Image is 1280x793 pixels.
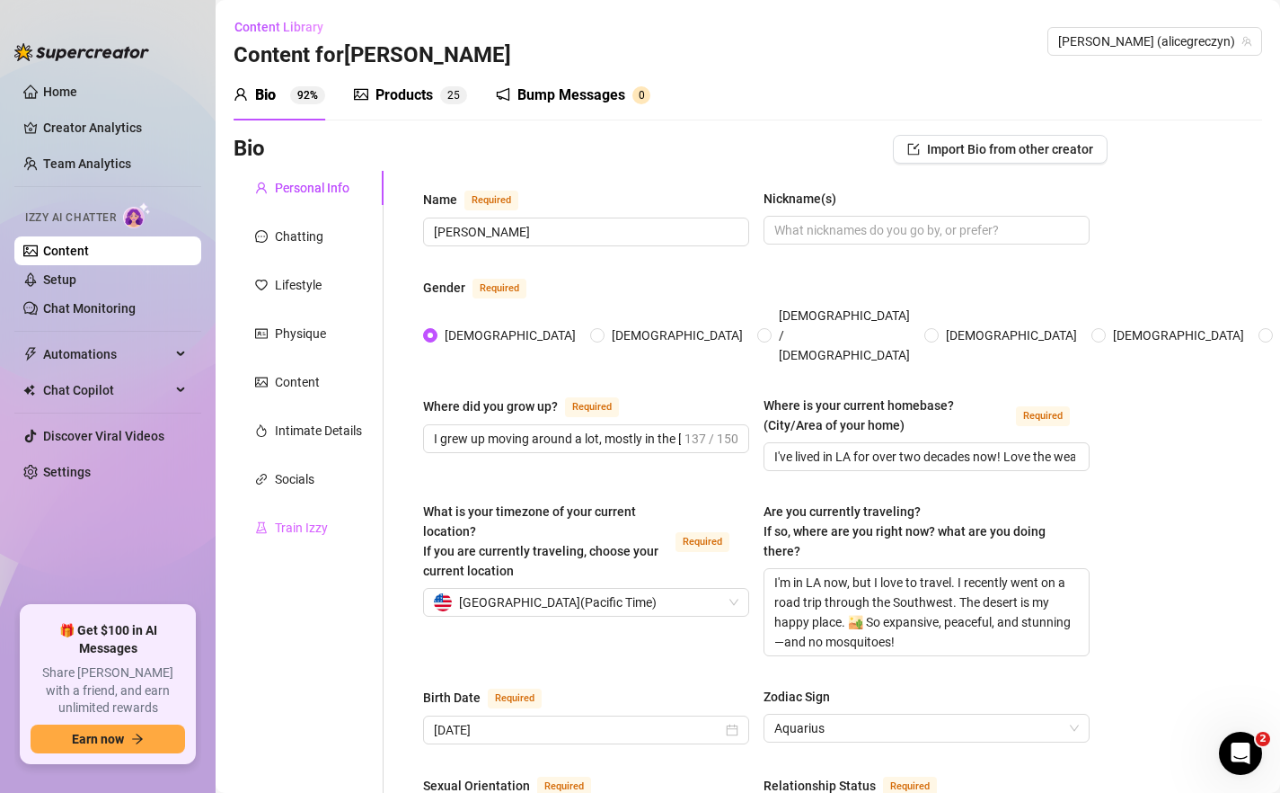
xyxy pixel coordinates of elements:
img: logo-BBDzfeDw.svg [14,43,149,61]
span: 2 [447,89,454,102]
span: Share [PERSON_NAME] with a friend, and earn unlimited rewards [31,664,185,717]
div: Physique [275,324,326,343]
input: Nickname(s) [774,220,1075,240]
input: Name [434,222,735,242]
img: AI Chatter [123,202,151,228]
span: 2 [1256,732,1270,746]
span: 🎁 Get $100 in AI Messages [31,622,185,657]
label: Name [423,189,538,210]
span: What is your timezone of your current location? If you are currently traveling, choose your curre... [423,504,658,578]
a: Content [43,244,89,258]
a: Setup [43,272,76,287]
h3: Content for [PERSON_NAME] [234,41,511,70]
label: Where is your current homebase? (City/Area of your home) [764,396,1090,435]
img: us [434,593,452,611]
span: [DEMOGRAPHIC_DATA] [1106,325,1251,345]
span: Required [472,279,526,298]
input: Birth Date [434,720,722,740]
span: thunderbolt [23,347,38,361]
a: Discover Viral Videos [43,429,164,443]
div: Gender [423,278,465,298]
span: Required [565,397,619,417]
label: Where did you grow up? [423,396,639,417]
span: Izzy AI Chatter [25,209,116,227]
div: Zodiac Sign [764,687,830,707]
div: Bump Messages [517,85,625,106]
input: Where is your current homebase? (City/Area of your home) [774,447,1075,467]
span: picture [255,376,268,388]
span: message [255,230,268,243]
div: Train Izzy [275,518,328,538]
input: Where did you grow up? [434,429,681,449]
label: Zodiac Sign [764,687,843,707]
label: Birth Date [423,687,561,708]
span: [DEMOGRAPHIC_DATA] [605,325,750,345]
div: Lifestyle [275,275,322,295]
h3: Bio [234,135,265,164]
span: Earn now [72,732,124,746]
span: idcard [255,327,268,340]
textarea: I'm in LA now, but I love to travel. I recently went on a road trip through the Southwest. The de... [764,569,1089,655]
sup: 25 [440,86,467,104]
span: Required [1016,406,1070,426]
span: Automations [43,340,171,369]
span: [DEMOGRAPHIC_DATA] [939,325,1084,345]
a: Settings [43,465,91,479]
span: fire [255,424,268,437]
span: heart [255,279,268,291]
div: Birth Date [423,688,481,708]
div: Name [423,190,457,209]
div: Where is your current homebase? (City/Area of your home) [764,396,1009,435]
div: Products [375,85,433,106]
span: team [1241,36,1252,47]
span: user [234,87,248,102]
span: Required [488,689,542,708]
a: Home [43,85,77,99]
div: Socials [275,469,314,489]
sup: 0 [632,86,650,104]
span: notification [496,87,510,102]
label: Gender [423,277,546,298]
div: Nickname(s) [764,189,836,209]
div: Where did you grow up? [423,396,558,416]
button: Content Library [234,13,338,41]
span: Alice (alicegreczyn) [1058,28,1251,55]
img: Chat Copilot [23,384,35,396]
iframe: Intercom live chat [1219,732,1262,775]
sup: 92% [290,86,325,104]
label: Nickname(s) [764,189,849,209]
span: Aquarius [774,715,1079,742]
button: Import Bio from other creator [893,135,1108,164]
button: Earn nowarrow-right [31,725,185,753]
span: arrow-right [131,733,144,745]
span: user [255,182,268,194]
a: Team Analytics [43,156,131,171]
span: Import Bio from other creator [927,142,1093,156]
span: 5 [454,89,460,102]
div: Content [275,372,320,392]
span: picture [354,87,368,102]
span: Required [464,191,518,210]
span: [DEMOGRAPHIC_DATA] [437,325,583,345]
a: Chat Monitoring [43,301,136,316]
span: Are you currently traveling? If so, where are you right now? what are you doing there? [764,504,1046,558]
a: Creator Analytics [43,113,187,142]
span: import [907,143,920,156]
span: Content Library [234,20,323,34]
div: Chatting [275,227,323,246]
span: 137 / 150 [684,429,738,449]
span: Chat Copilot [43,376,171,405]
div: Bio [255,85,276,106]
span: [GEOGRAPHIC_DATA] ( Pacific Time ) [459,589,657,616]
div: Intimate Details [275,421,362,441]
span: experiment [255,521,268,534]
span: link [255,473,268,486]
span: Required [675,532,729,552]
span: [DEMOGRAPHIC_DATA] / [DEMOGRAPHIC_DATA] [772,306,917,365]
div: Personal Info [275,178,349,198]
